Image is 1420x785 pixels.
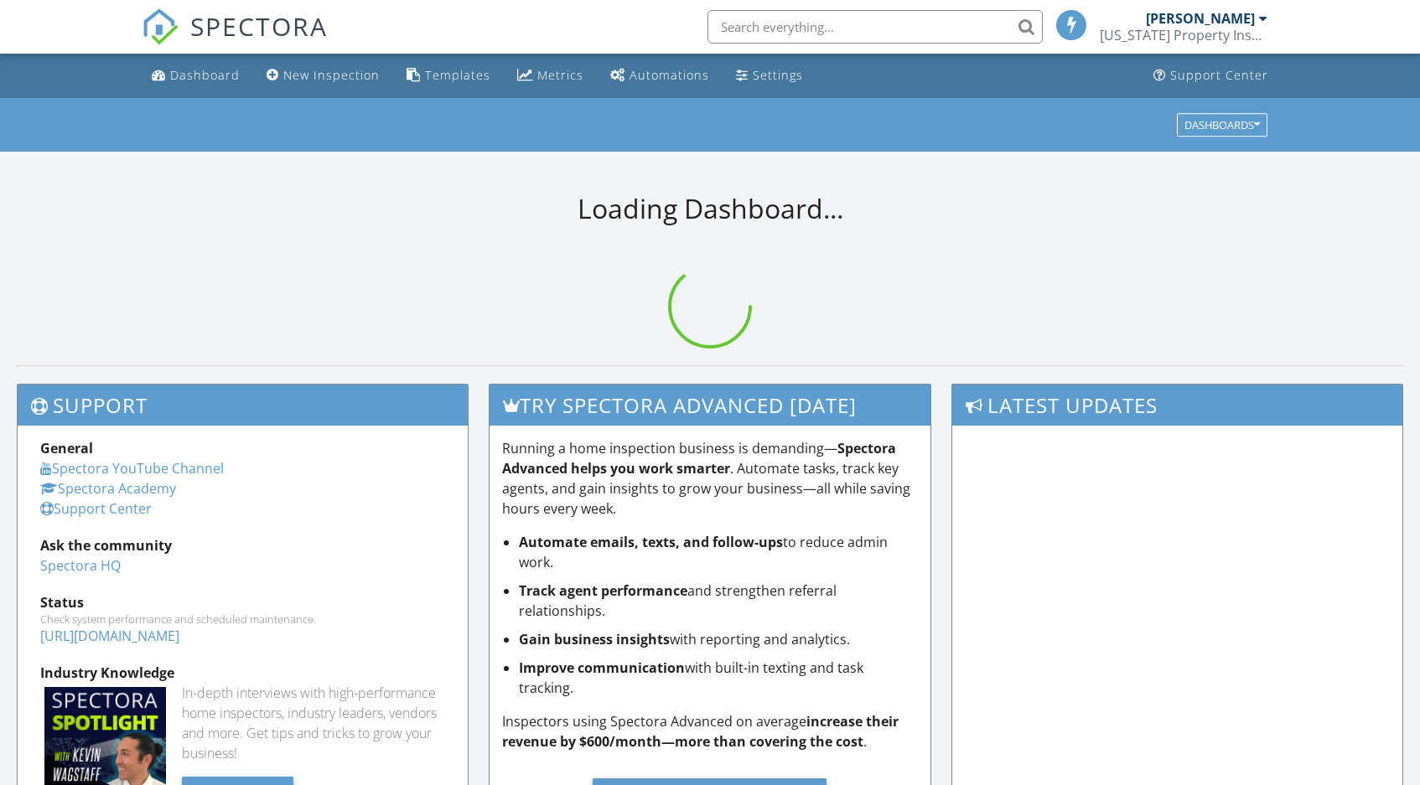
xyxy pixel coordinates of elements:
li: with reporting and analytics. [519,629,917,649]
div: Ask the community [40,535,445,555]
strong: Automate emails, texts, and follow-ups [519,533,783,551]
span: SPECTORA [190,8,328,44]
div: Automations [630,67,709,83]
div: Support Center [1170,67,1268,83]
div: Dashboard [170,67,240,83]
div: [PERSON_NAME] [1146,10,1255,27]
strong: increase their revenue by $600/month—more than covering the cost [502,712,899,751]
li: with built-in texting and task tracking. [519,658,917,698]
li: to reduce admin work. [519,532,917,572]
div: Michigan Property Inspections [1100,27,1267,44]
a: SPECTORA [142,23,328,58]
strong: Spectora Advanced helps you work smarter [502,439,896,478]
strong: Improve communication [519,658,685,677]
li: and strengthen referral relationships. [519,581,917,621]
a: Templates [400,60,497,91]
div: Metrics [537,67,583,83]
a: Automations (Basic) [604,60,716,91]
a: New Inspection [260,60,386,91]
input: Search everything... [707,10,1043,44]
img: The Best Home Inspection Software - Spectora [142,8,179,45]
a: [URL][DOMAIN_NAME] [40,627,179,645]
h3: Support [18,385,468,426]
a: Spectora YouTube Channel [40,459,224,478]
p: Inspectors using Spectora Advanced on average . [502,711,917,751]
p: Running a home inspection business is demanding— . Automate tasks, track key agents, and gain ins... [502,438,917,519]
div: In-depth interviews with high-performance home inspectors, industry leaders, vendors and more. Ge... [182,683,445,763]
div: Templates [425,67,490,83]
div: Dashboards [1184,119,1260,131]
strong: General [40,439,93,457]
button: Dashboards [1177,113,1267,137]
a: Dashboard [145,60,246,91]
a: Spectora Academy [40,479,176,498]
a: Spectora HQ [40,556,121,575]
strong: Track agent performance [519,581,687,600]
div: New Inspection [283,67,380,83]
div: Settings [753,67,803,83]
h3: Latest Updates [952,385,1402,426]
div: Status [40,592,445,612]
a: Metrics [510,60,590,91]
a: Settings [729,60,810,91]
div: Industry Knowledge [40,663,445,683]
a: Support Center [40,499,152,518]
h3: Try spectora advanced [DATE] [490,385,930,426]
strong: Gain business insights [519,630,670,648]
div: Check system performance and scheduled maintenance. [40,612,445,626]
a: Support Center [1147,60,1275,91]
